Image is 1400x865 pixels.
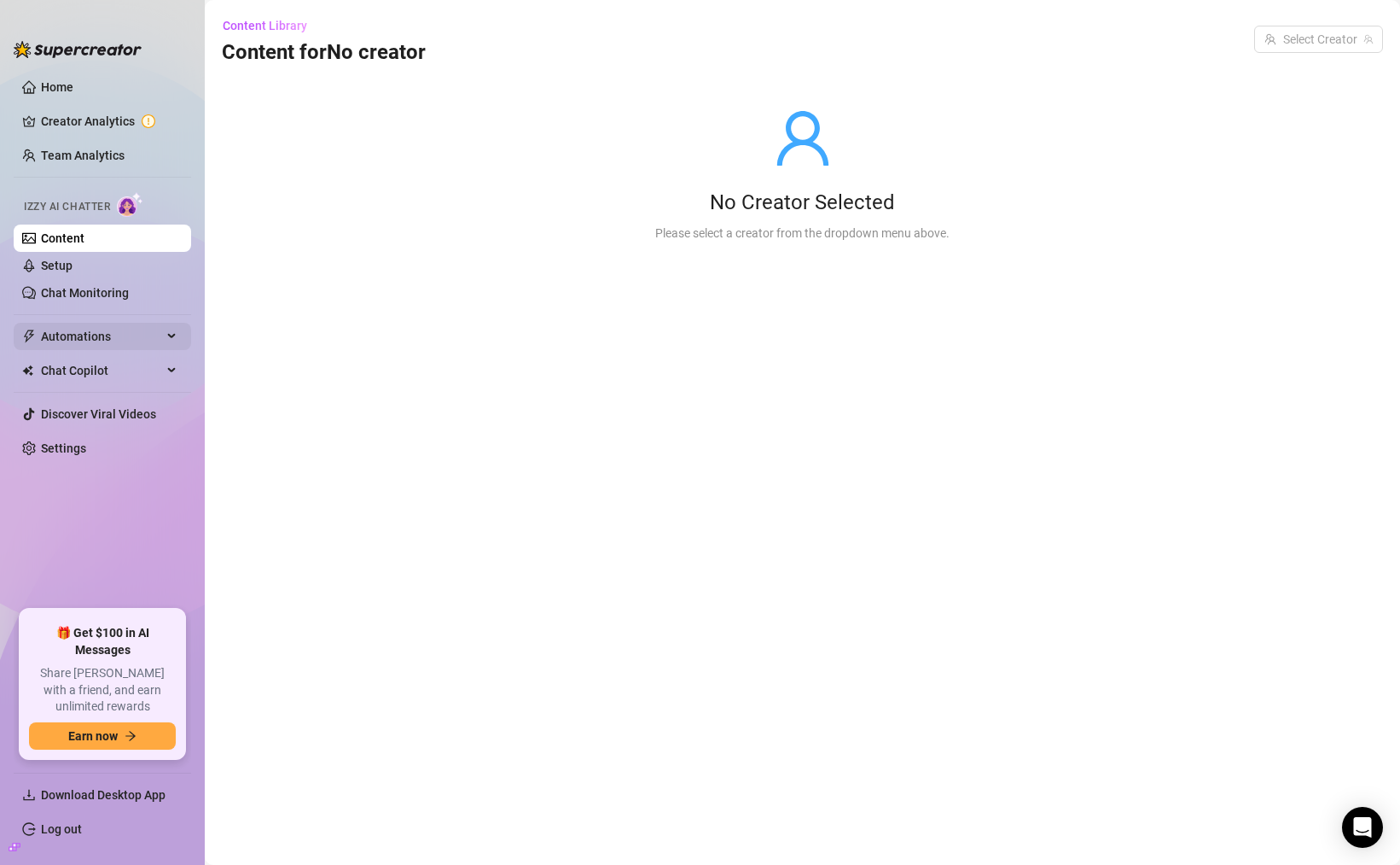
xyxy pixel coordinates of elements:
a: Log out [41,822,82,836]
div: Open Intercom Messenger [1342,807,1383,848]
div: Please select a creator from the dropdown menu above. [655,224,950,243]
a: Setup [41,259,73,272]
a: Chat Monitoring [41,286,129,300]
h3: Content for No creator [222,39,426,67]
span: build [9,841,20,853]
button: Earn nowarrow-right [29,722,176,750]
span: Izzy AI Chatter [24,199,110,215]
span: Automations [41,323,162,350]
span: team [1363,34,1374,44]
span: Download Desktop App [41,788,166,802]
button: Content Library [222,12,321,39]
a: Discover Viral Videos [41,407,156,421]
span: user [772,108,834,169]
img: Chat Copilot [22,365,33,377]
a: Home [41,80,73,94]
a: Team Analytics [41,149,125,162]
div: No Creator Selected [655,190,950,217]
span: download [22,788,36,802]
span: Content Library [223,19,307,32]
a: Creator Analytics exclamation-circle [41,108,177,135]
span: Share [PERSON_NAME] with a friend, and earn unlimited rewards [29,665,176,716]
img: AI Chatter [117,192,143,217]
span: Chat Copilot [41,357,162,384]
span: Earn now [68,729,118,743]
span: arrow-right [125,730,137,742]
a: Settings [41,441,86,455]
span: 🎁 Get $100 in AI Messages [29,625,176,658]
span: thunderbolt [22,330,36,343]
a: Content [41,231,84,245]
img: logo-BBDzfeDw.svg [14,41,142,58]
